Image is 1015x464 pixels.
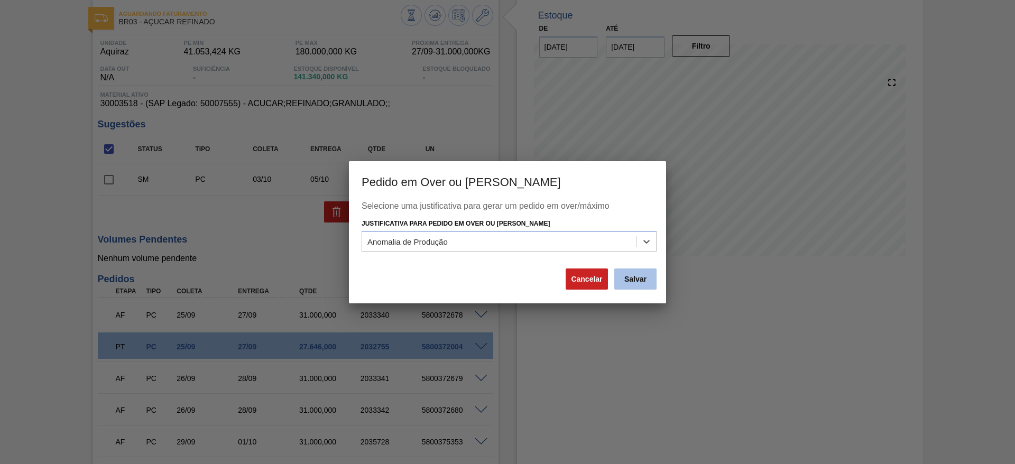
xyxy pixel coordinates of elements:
div: Selecione uma justificativa para gerar um pedido em over/máximo [362,201,653,216]
button: Cancelar [566,268,608,290]
div: Anomalia de Produção [367,237,448,246]
h3: Pedido em Over ou [PERSON_NAME] [349,161,666,201]
label: Justificativa para Pedido em Over ou [PERSON_NAME] [362,220,550,227]
button: Salvar [614,268,657,290]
